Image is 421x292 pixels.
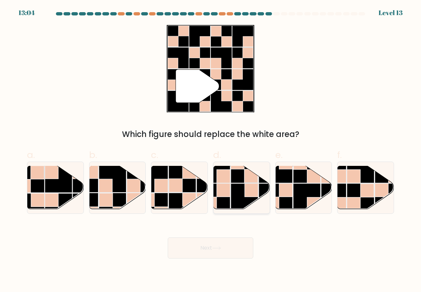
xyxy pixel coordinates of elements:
button: Next [168,237,253,258]
span: d. [213,148,221,161]
span: b. [89,148,97,161]
div: Which figure should replace the white area? [31,128,390,140]
span: e. [275,148,283,161]
span: f. [337,148,342,161]
g: " [176,70,219,103]
div: Level 13 [379,8,403,18]
span: c. [151,148,158,161]
div: 13:04 [18,8,35,18]
span: a. [27,148,35,161]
